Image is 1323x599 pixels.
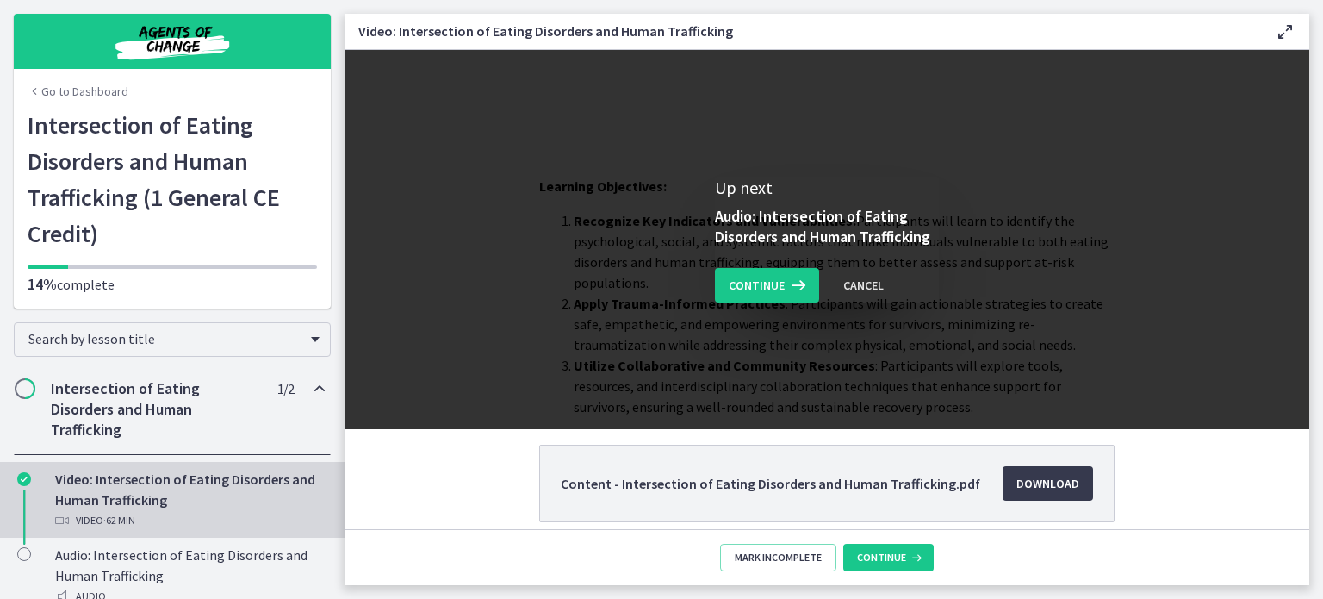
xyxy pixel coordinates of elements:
[28,330,302,347] span: Search by lesson title
[729,275,785,296] span: Continue
[715,177,939,199] p: Up next
[829,268,898,303] button: Cancel
[561,473,980,494] span: Content - Intersection of Eating Disorders and Human Trafficking.pdf
[277,378,294,399] span: 1 / 2
[17,472,31,486] i: Completed
[28,83,128,100] a: Go to Dashboard
[715,268,819,303] button: Continue
[103,510,135,531] span: · 62 min
[1016,473,1079,494] span: Download
[51,378,261,440] h2: Intersection of Eating Disorders and Human Trafficking
[28,107,317,252] h1: Intersection of Eating Disorders and Human Trafficking (1 General CE Credit)
[358,21,1247,41] h3: Video: Intersection of Eating Disorders and Human Trafficking
[55,469,324,531] div: Video: Intersection of Eating Disorders and Human Trafficking
[55,510,324,531] div: Video
[843,275,884,296] div: Cancel
[735,551,822,565] span: Mark Incomplete
[720,544,836,571] button: Mark Incomplete
[715,206,939,247] h3: Audio: Intersection of Eating Disorders and Human Trafficking
[28,274,57,294] span: 14%
[843,544,934,571] button: Continue
[14,322,331,357] div: Search by lesson title
[1003,466,1093,501] a: Download
[69,21,276,62] img: Agents of Change
[857,551,906,565] span: Continue
[28,274,317,295] p: complete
